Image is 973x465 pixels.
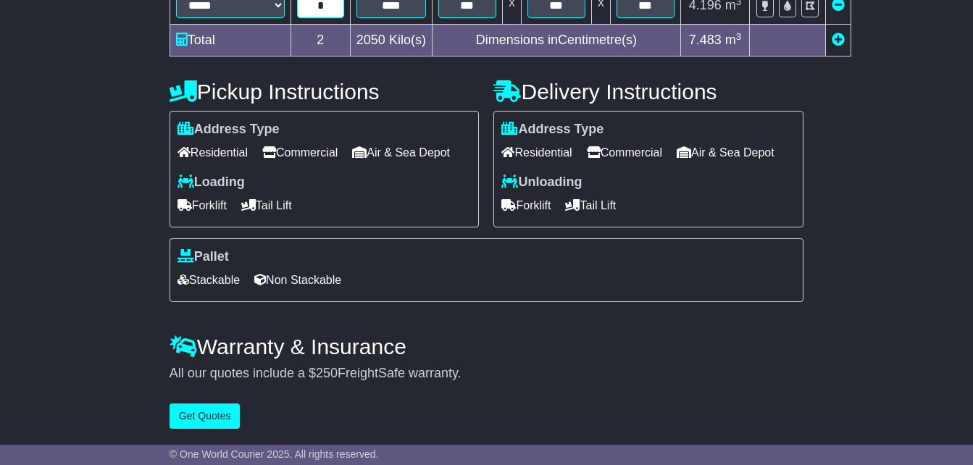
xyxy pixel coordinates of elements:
[170,403,241,429] button: Get Quotes
[170,80,480,104] h4: Pickup Instructions
[493,80,803,104] h4: Delivery Instructions
[689,33,722,47] span: 7.483
[501,194,551,217] span: Forklift
[170,448,379,460] span: © One World Courier 2025. All rights reserved.
[178,122,280,138] label: Address Type
[170,335,803,359] h4: Warranty & Insurance
[677,141,774,164] span: Air & Sea Depot
[736,31,742,42] sup: 3
[291,25,350,56] td: 2
[316,366,338,380] span: 250
[178,194,227,217] span: Forklift
[262,141,338,164] span: Commercial
[170,366,803,382] div: All our quotes include a $ FreightSafe warranty.
[178,269,240,291] span: Stackable
[565,194,616,217] span: Tail Lift
[501,141,572,164] span: Residential
[587,141,662,164] span: Commercial
[170,25,291,56] td: Total
[178,175,245,190] label: Loading
[241,194,292,217] span: Tail Lift
[501,175,582,190] label: Unloading
[254,269,341,291] span: Non Stackable
[832,33,845,47] a: Add new item
[350,25,432,56] td: Kilo(s)
[432,25,680,56] td: Dimensions in Centimetre(s)
[178,249,229,265] label: Pallet
[356,33,385,47] span: 2050
[178,141,248,164] span: Residential
[725,33,742,47] span: m
[501,122,604,138] label: Address Type
[352,141,450,164] span: Air & Sea Depot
